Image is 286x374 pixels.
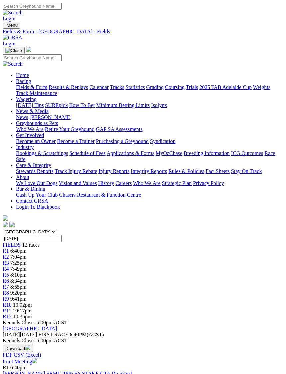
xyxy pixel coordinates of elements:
a: Retire Your Greyhound [45,126,95,132]
span: R11 [3,308,11,313]
a: Tracks [110,84,124,90]
a: Strategic Plan [162,180,192,186]
div: Industry [16,150,283,162]
button: Toggle navigation [3,47,25,54]
a: About [16,174,29,180]
span: 8:55pm [10,284,27,290]
span: [DATE] [3,332,37,337]
a: Get Involved [16,132,44,138]
span: 10:17pm [13,308,32,313]
input: Search [3,54,62,61]
div: News & Media [16,114,283,120]
span: 9:20pm [10,290,27,296]
a: Care & Integrity [16,162,51,168]
a: Track Injury Rebate [55,168,97,174]
span: 10:02pm [13,302,32,308]
a: Wagering [16,96,37,102]
a: Become a Trainer [57,138,95,144]
a: How To Bet [69,102,95,108]
a: CSV (Excel) [14,352,41,358]
a: Integrity Reports [131,168,167,174]
img: Search [3,61,23,67]
a: Print Meeting [3,359,37,364]
span: R4 [3,266,9,272]
span: 7:04pm [10,254,27,260]
a: Who We Are [16,126,44,132]
a: News & Media [16,108,49,114]
a: News [16,114,28,120]
a: R5 [3,272,9,278]
a: 2025 TAB Adelaide Cup [199,84,252,90]
a: PDF [3,352,12,358]
button: Download [3,344,33,352]
a: Statistics [126,84,145,90]
a: Login [3,41,15,46]
a: Stay On Track [231,168,262,174]
a: ICG Outcomes [231,150,263,156]
a: R9 [3,296,9,302]
button: Toggle navigation [3,22,20,29]
span: 6:40PM(ACST) [38,332,104,337]
a: R6 [3,278,9,284]
div: Download [3,352,283,358]
a: Fields & Form - [GEOGRAPHIC_DATA] - Fields [3,29,283,35]
a: Track Maintenance [16,90,57,96]
a: [PERSON_NAME] [29,114,71,120]
img: Search [3,10,23,16]
a: Applications & Forms [107,150,154,156]
a: Who We Are [133,180,161,186]
span: Kennels Close: 6:00pm ACST [3,320,67,325]
a: R8 [3,290,9,296]
span: 7:25pm [10,260,27,266]
a: Cash Up Your Club [16,192,58,198]
div: Racing [16,84,283,96]
div: Bar & Dining [16,192,283,198]
a: GAP SA Assessments [96,126,143,132]
a: Fact Sheets [206,168,230,174]
a: Trials [186,84,198,90]
a: Minimum Betting Limits [96,102,150,108]
a: R7 [3,284,9,290]
div: About [16,180,283,186]
span: R1 [3,365,9,370]
a: Privacy Policy [193,180,224,186]
a: Bar & Dining [16,186,45,192]
a: Contact GRSA [16,198,48,204]
a: R3 [3,260,9,266]
span: [DATE] [3,332,20,337]
a: Bookings & Scratchings [16,150,68,156]
a: R10 [3,302,12,308]
span: FIELDS [3,242,21,248]
img: facebook.svg [3,222,8,227]
span: R1 [3,248,9,254]
a: Become an Owner [16,138,56,144]
span: 6:40pm [10,248,27,254]
a: R12 [3,314,12,319]
div: Kennels Close: 6:00pm ACST [3,338,283,344]
a: Chasers Restaurant & Function Centre [59,192,141,198]
a: Vision and Values [59,180,97,186]
a: Login [3,16,15,21]
span: 10:35pm [13,314,32,319]
a: Injury Reports [98,168,129,174]
span: 8:34pm [10,278,27,284]
img: logo-grsa-white.png [3,215,8,221]
a: Syndication [150,138,175,144]
a: Schedule of Fees [69,150,105,156]
img: twitter.svg [9,222,15,227]
span: 9:41pm [10,296,27,302]
div: Greyhounds as Pets [16,126,283,132]
div: Get Involved [16,138,283,144]
a: Home [16,72,29,78]
span: FIRST RACE: [38,332,70,337]
a: History [98,180,114,186]
span: 7:49pm [10,266,27,272]
a: Industry [16,144,34,150]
